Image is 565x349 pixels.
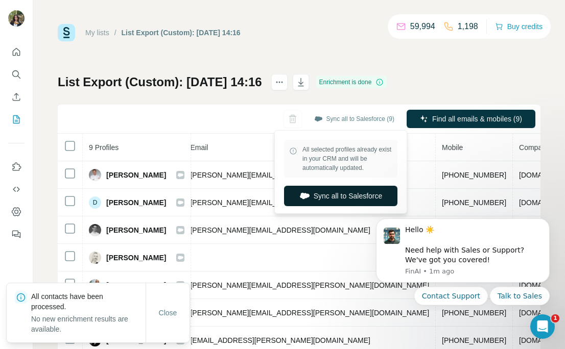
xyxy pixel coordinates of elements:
h1: List Export (Custom): [DATE] 14:16 [58,74,262,90]
img: Avatar [89,279,101,291]
span: [PERSON_NAME][EMAIL_ADDRESS][DOMAIN_NAME] [190,226,370,234]
iframe: Intercom notifications message [361,209,565,311]
span: Email [190,143,208,152]
img: Avatar [8,10,25,27]
button: Find all emails & mobiles (9) [407,110,535,128]
span: [PERSON_NAME][EMAIL_ADDRESS][PERSON_NAME][DOMAIN_NAME] [190,309,429,317]
button: Buy credits [495,19,543,34]
span: [PERSON_NAME] [106,197,166,208]
button: My lists [8,110,25,129]
span: 9 Profiles [89,143,119,152]
button: Quick start [8,43,25,61]
a: My lists [85,29,109,37]
button: Close [152,304,184,322]
img: Surfe Logo [58,24,75,41]
img: Avatar [89,224,101,236]
button: Dashboard [8,203,25,221]
span: [PHONE_NUMBER] [442,198,506,207]
span: [PERSON_NAME] [106,170,166,180]
iframe: Intercom live chat [530,314,555,339]
button: Use Surfe on LinkedIn [8,158,25,176]
span: [PERSON_NAME] [106,253,166,263]
p: No new enrichment results are available. [31,314,146,334]
div: D [89,196,101,209]
button: Use Surfe API [8,180,25,198]
span: Close [159,308,177,318]
p: 59,994 [410,20,435,33]
span: [PHONE_NUMBER] [442,336,506,344]
li: / [114,28,116,38]
button: actions [271,74,288,90]
span: All selected profiles already exist in your CRM and will be automatically updated. [302,145,392,172]
button: Enrich CSV [8,88,25,106]
span: [PHONE_NUMBER] [442,309,506,317]
span: [PERSON_NAME] [106,225,166,235]
button: Feedback [8,225,25,243]
button: Sync all to Salesforce (9) [307,111,402,127]
button: Search [8,65,25,84]
span: [EMAIL_ADDRESS][PERSON_NAME][DOMAIN_NAME] [190,336,370,344]
div: List Export (Custom): [DATE] 14:16 [122,28,241,38]
div: Enrichment is done [316,76,387,88]
p: 1,198 [458,20,478,33]
span: Mobile [442,143,463,152]
img: Avatar [89,252,101,264]
span: [PERSON_NAME][EMAIL_ADDRESS][PERSON_NAME][DOMAIN_NAME] [190,281,429,289]
span: [PHONE_NUMBER] [442,171,506,179]
img: Avatar [89,169,101,181]
span: [PERSON_NAME] [106,280,166,290]
span: Find all emails & mobiles (9) [432,114,522,124]
button: Sync all to Salesforce [284,186,397,206]
p: All contacts have been processed. [31,291,146,312]
span: 1 [551,314,559,322]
